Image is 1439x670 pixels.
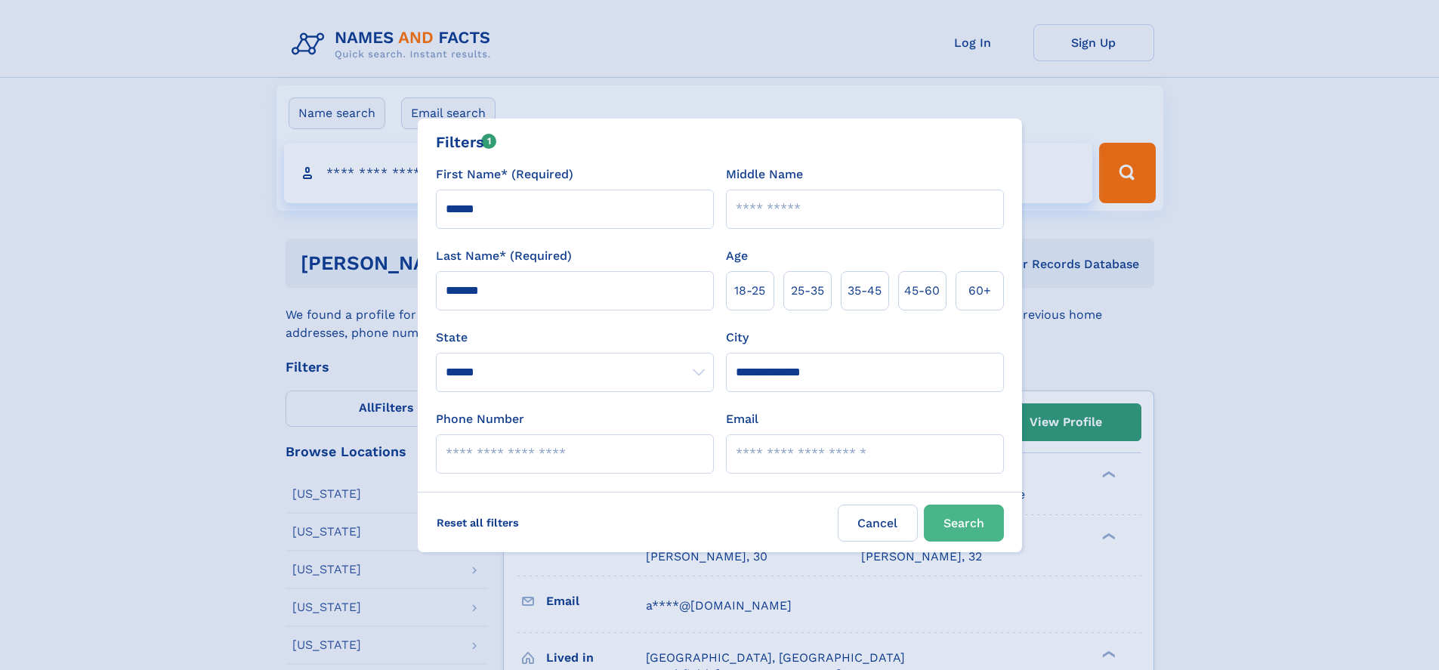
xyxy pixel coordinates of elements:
[848,282,882,300] span: 35‑45
[726,247,748,265] label: Age
[726,329,749,347] label: City
[904,282,940,300] span: 45‑60
[838,505,918,542] label: Cancel
[968,282,991,300] span: 60+
[791,282,824,300] span: 25‑35
[436,247,572,265] label: Last Name* (Required)
[734,282,765,300] span: 18‑25
[726,410,758,428] label: Email
[436,329,714,347] label: State
[436,131,497,153] div: Filters
[427,505,529,541] label: Reset all filters
[726,165,803,184] label: Middle Name
[924,505,1004,542] button: Search
[436,165,573,184] label: First Name* (Required)
[436,410,524,428] label: Phone Number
